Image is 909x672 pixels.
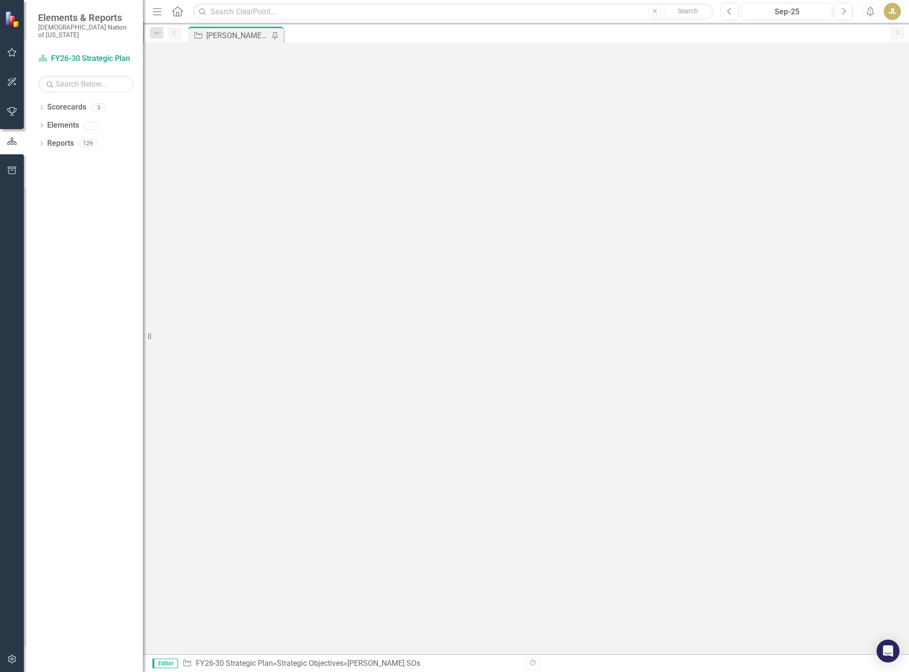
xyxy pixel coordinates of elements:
a: FY26-30 Strategic Plan [38,53,133,64]
img: ClearPoint Strategy [5,10,21,27]
div: [PERSON_NAME] SOs [347,659,420,668]
a: Elements [47,120,79,131]
div: » » [182,658,519,669]
div: [PERSON_NAME] SOs [206,30,269,41]
span: Elements & Reports [38,12,133,23]
a: Scorecards [47,102,86,113]
input: Search ClearPoint... [193,3,714,20]
div: 3 [91,103,106,111]
button: Search [664,5,711,18]
button: Sep-25 [741,3,832,20]
button: JL [884,3,901,20]
div: 129 [79,140,97,148]
span: Editor [152,659,178,668]
a: Reports [47,138,74,149]
a: FY26-30 Strategic Plan [196,659,273,668]
input: Search Below... [38,76,133,92]
div: Open Intercom Messenger [877,640,899,662]
div: Sep-25 [745,6,829,18]
a: Strategic Objectives [277,659,343,668]
span: Search [677,7,698,15]
small: [DEMOGRAPHIC_DATA] Nation of [US_STATE] [38,23,133,39]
